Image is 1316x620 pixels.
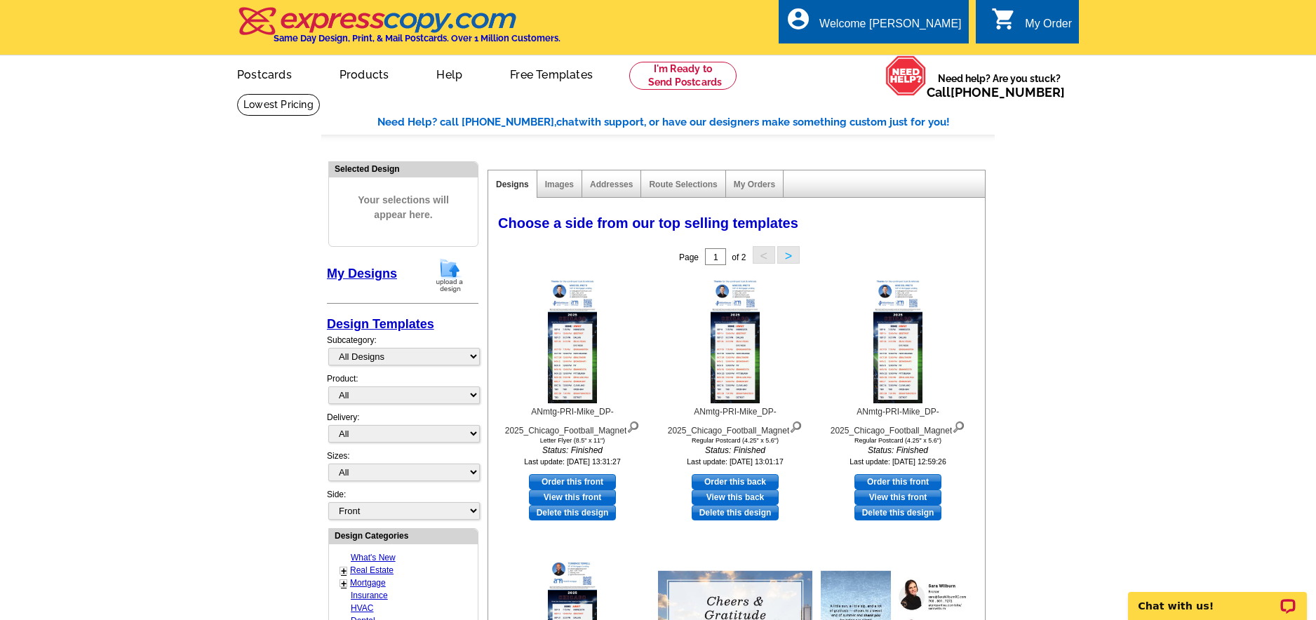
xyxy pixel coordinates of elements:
a: Free Templates [488,57,615,90]
i: account_circle [786,6,811,32]
a: Help [414,57,485,90]
a: Delete this design [854,505,941,520]
a: use this design [529,474,616,490]
a: View this front [854,490,941,505]
i: Status: Finished [658,444,812,457]
div: Design Categories [329,529,478,542]
div: ANmtg-PRI-Mike_DP-2025_Chicago_Football_Magnet [821,405,975,437]
a: Insurance [351,591,388,600]
a: Route Selections [649,180,717,189]
div: Need Help? call [PHONE_NUMBER], with support, or have our designers make something custom just fo... [377,114,995,130]
img: upload-design [431,257,468,293]
a: Images [545,180,574,189]
img: ANmtg-PRI-Mike_DP-2025_Chicago_Football_Magnet [873,277,922,403]
iframe: LiveChat chat widget [1119,576,1316,620]
div: ANmtg-PRI-Mike_DP-2025_Chicago_Football_Magnet [658,405,812,437]
i: Status: Finished [821,444,975,457]
a: Products [317,57,412,90]
img: view design details [952,418,965,433]
img: view design details [789,418,803,433]
a: What's New [351,553,396,562]
div: Delivery: [327,411,478,450]
small: Last update: [DATE] 13:31:27 [524,457,621,466]
a: Addresses [590,180,633,189]
a: Design Templates [327,317,434,331]
div: Welcome [PERSON_NAME] [819,18,961,37]
div: Subcategory: [327,334,478,372]
span: Need help? Are you stuck? [927,72,1072,100]
a: Designs [496,180,529,189]
span: Page [679,252,699,262]
img: ANmtg-PRI-Mike_DP-2025_Chicago_Football_Magnet [711,277,760,403]
a: + [341,578,347,589]
a: Postcards [215,57,314,90]
div: Regular Postcard (4.25" x 5.6") [821,437,975,444]
div: Regular Postcard (4.25" x 5.6") [658,437,812,444]
span: Choose a side from our top selling templates [498,215,798,231]
a: HVAC [351,603,373,613]
a: Delete this design [529,505,616,520]
div: Letter Flyer (8.5" x 11") [495,437,650,444]
a: View this back [692,490,779,505]
small: Last update: [DATE] 13:01:17 [687,457,784,466]
a: My Designs [327,267,397,281]
button: < [753,246,775,264]
span: of 2 [732,252,746,262]
img: ANmtg-PRI-Mike_DP-2025_Chicago_Football_Magnet [548,277,597,403]
span: Call [927,85,1065,100]
h4: Same Day Design, Print, & Mail Postcards. Over 1 Million Customers. [274,33,560,43]
div: Selected Design [329,162,478,175]
a: Delete this design [692,505,779,520]
span: chat [556,116,579,128]
i: Status: Finished [495,444,650,457]
small: Last update: [DATE] 12:59:26 [850,457,946,466]
a: My Orders [734,180,775,189]
img: view design details [626,418,640,433]
a: shopping_cart My Order [991,15,1072,33]
a: use this design [854,474,941,490]
div: ANmtg-PRI-Mike_DP-2025_Chicago_Football_Magnet [495,405,650,437]
button: > [777,246,800,264]
div: Product: [327,372,478,411]
a: + [341,565,347,577]
a: Real Estate [350,565,394,575]
div: My Order [1025,18,1072,37]
a: Mortgage [350,578,386,588]
div: Sizes: [327,450,478,488]
div: Side: [327,488,478,521]
a: [PHONE_NUMBER] [951,85,1065,100]
a: View this front [529,490,616,505]
span: Your selections will appear here. [340,179,467,236]
img: help [885,55,927,96]
a: Same Day Design, Print, & Mail Postcards. Over 1 Million Customers. [237,17,560,43]
i: shopping_cart [991,6,1016,32]
a: use this design [692,474,779,490]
